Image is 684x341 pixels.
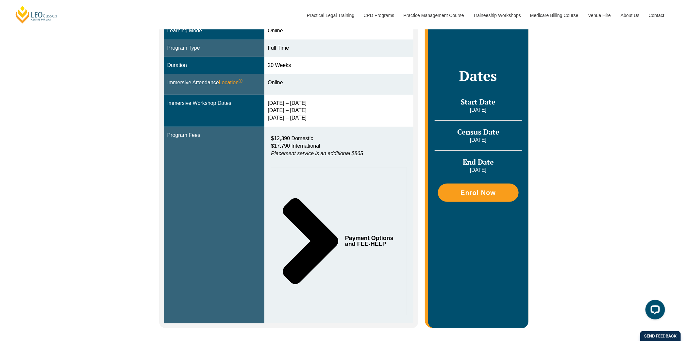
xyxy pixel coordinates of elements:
a: CPD Programs [359,1,398,29]
a: Practice Management Course [399,1,468,29]
span: $17,790 International [271,143,320,149]
div: Online [268,27,410,35]
iframe: LiveChat chat widget [640,297,668,325]
span: Start Date [461,97,495,106]
span: Location [219,79,243,87]
a: Practical Legal Training [302,1,359,29]
a: Medicare Billing Course [525,1,583,29]
span: Census Date [457,127,499,137]
a: About Us [616,1,644,29]
div: Program Fees [167,132,261,139]
a: Enrol Now [438,184,518,202]
span: End Date [463,157,494,167]
p: [DATE] [435,106,522,114]
a: Traineeship Workshops [468,1,525,29]
div: Program Type [167,44,261,52]
p: [DATE] [435,167,522,174]
a: [PERSON_NAME] Centre for Law [15,5,58,24]
h2: Dates [435,68,522,84]
a: Contact [644,1,669,29]
span: Enrol Now [460,189,496,196]
span: $12,390 Domestic [271,136,313,141]
sup: ⓘ [239,79,242,83]
span: Payment Options and FEE-HELP [345,235,395,247]
em: Placement service is an additional $865 [271,151,363,156]
div: Online [268,79,410,87]
div: Immersive Workshop Dates [167,100,261,107]
div: Full Time [268,44,410,52]
div: 20 Weeks [268,62,410,69]
div: Immersive Attendance [167,79,261,87]
p: [DATE] [435,137,522,144]
div: Learning Mode [167,27,261,35]
a: Venue Hire [583,1,616,29]
div: Duration [167,62,261,69]
div: [DATE] – [DATE] [DATE] – [DATE] [DATE] – [DATE] [268,100,410,122]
